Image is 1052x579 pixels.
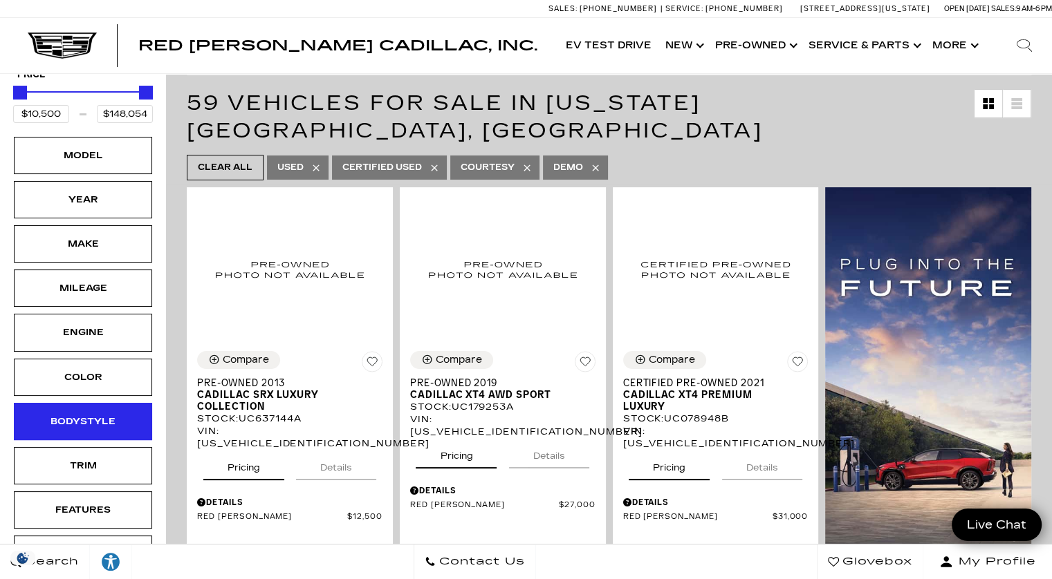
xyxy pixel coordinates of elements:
a: [STREET_ADDRESS][US_STATE] [800,4,930,13]
span: Cadillac SRX Luxury Collection [197,389,372,412]
button: pricing tab [629,450,710,480]
div: VIN: [US_VEHICLE_IDENTIFICATION_NUMBER] [197,425,382,450]
div: Price [13,81,153,123]
span: $27,000 [559,500,596,511]
a: Red [PERSON_NAME] $27,000 [410,500,596,511]
img: 2019 Cadillac XT4 AWD Sport [410,198,596,340]
a: Service & Parts [802,18,925,73]
span: 59 Vehicles for Sale in [US_STATE][GEOGRAPHIC_DATA], [GEOGRAPHIC_DATA] [187,91,762,143]
span: Glovebox [839,552,912,571]
div: Minimum Price [13,86,27,99]
span: Sales: [548,4,578,13]
span: Red [PERSON_NAME] [410,500,559,511]
span: Contact Us [436,552,525,571]
img: 2021 Cadillac XT4 Premium Luxury [623,198,809,340]
div: Features [48,502,118,518]
span: Service: [665,4,703,13]
div: Pricing Details - Certified Pre-Owned 2021 Cadillac XT4 Premium Luxury [623,496,809,509]
span: My Profile [953,552,1036,571]
span: Live Chat [960,517,1033,533]
span: 9 AM-6 PM [1016,4,1052,13]
div: FueltypeFueltype [14,535,152,573]
span: Red [PERSON_NAME] [623,512,773,522]
a: Contact Us [414,544,536,579]
div: VIN: [US_VEHICLE_IDENTIFICATION_NUMBER] [410,413,596,438]
span: [PHONE_NUMBER] [705,4,783,13]
h5: Price [17,68,149,81]
button: Save Vehicle [362,351,382,377]
div: Year [48,192,118,207]
div: FeaturesFeatures [14,491,152,529]
button: Compare Vehicle [410,351,493,369]
div: Color [48,370,118,385]
div: Pricing Details - Pre-Owned 2013 Cadillac SRX Luxury Collection [197,496,382,509]
div: Compare [436,354,482,366]
span: [PHONE_NUMBER] [580,4,657,13]
span: Demo [553,159,583,176]
span: Courtesy [461,159,515,176]
a: EV Test Drive [559,18,658,73]
a: Live Chat [952,509,1042,541]
div: Search [997,18,1052,73]
div: Pricing Details - Pre-Owned 2019 Cadillac XT4 AWD Sport [410,484,596,497]
a: Sales: [PHONE_NUMBER] [548,5,661,12]
div: ModelModel [14,137,152,174]
span: Sales: [991,4,1016,13]
button: Open user profile menu [923,544,1052,579]
a: Pre-Owned 2013Cadillac SRX Luxury Collection [197,377,382,412]
input: Minimum [13,105,69,123]
button: details tab [509,438,589,468]
a: Certified Pre-Owned 2021Cadillac XT4 Premium Luxury [623,377,809,412]
span: $31,000 [773,512,809,522]
span: Red [PERSON_NAME] Cadillac, Inc. [138,37,537,54]
div: MakeMake [14,225,152,263]
a: New [658,18,708,73]
a: Grid View [975,90,1002,117]
div: Bodystyle [48,414,118,429]
button: Save Vehicle [575,351,596,377]
a: Glovebox [817,544,923,579]
div: Make [48,236,118,251]
div: Stock : UC078948B [623,412,809,425]
button: More [925,18,983,73]
div: YearYear [14,181,152,218]
div: Model [48,148,118,163]
span: Open [DATE] [944,4,990,13]
button: pricing tab [416,438,497,468]
div: Privacy Settings [7,551,39,565]
a: Pre-Owned [708,18,802,73]
div: Stock : UC179253A [410,401,596,413]
div: EngineEngine [14,314,152,351]
span: Certified Used [342,159,422,176]
div: Explore your accessibility options [90,551,131,572]
span: Clear All [198,159,252,176]
a: Pre-Owned 2019Cadillac XT4 AWD Sport [410,377,596,401]
img: 2013 Cadillac SRX Luxury Collection [197,198,382,340]
a: Red [PERSON_NAME] $31,000 [623,512,809,522]
span: Pre-Owned 2013 [197,377,372,389]
div: Engine [48,325,118,340]
button: Save Vehicle [787,351,808,377]
div: Mileage [48,281,118,296]
div: Compare [649,354,695,366]
button: Compare Vehicle [623,351,706,369]
button: pricing tab [203,450,284,480]
a: Explore your accessibility options [90,544,132,579]
span: Certified Pre-Owned 2021 [623,377,798,389]
img: Cadillac Dark Logo with Cadillac White Text [28,32,97,59]
div: BodystyleBodystyle [14,403,152,440]
span: Search [21,552,79,571]
div: Stock : UC637144A [197,412,382,425]
span: $12,500 [347,512,382,522]
span: Cadillac XT4 AWD Sport [410,389,585,401]
span: Pre-Owned 2019 [410,377,585,389]
button: Compare Vehicle [197,351,280,369]
span: Used [277,159,304,176]
div: Maximum Price [139,86,153,99]
div: Compare [223,354,269,366]
div: ColorColor [14,359,152,396]
div: Trim [48,458,118,473]
a: Service: [PHONE_NUMBER] [661,5,786,12]
a: Red [PERSON_NAME] Cadillac, Inc. [138,39,537,53]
